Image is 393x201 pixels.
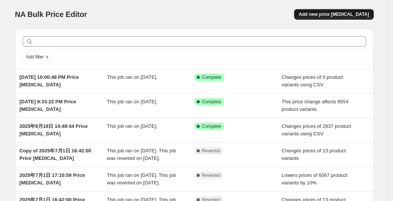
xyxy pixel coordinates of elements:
[202,172,220,178] span: Reverted
[20,172,85,186] span: 2025年7月1日 17:10:59 Price [MEDICAL_DATA]
[107,123,157,129] span: This job ran on [DATE].
[282,123,351,137] span: Changes prices of 2937 product variants using CSV
[26,54,44,60] span: Add filter
[107,148,176,161] span: This job ran on [DATE]. This job was reverted on [DATE].
[20,99,76,112] span: [DATE] 9:33:22 PM Price [MEDICAL_DATA]
[20,74,79,87] span: [DATE] 10:00:48 PM Price [MEDICAL_DATA]
[202,99,221,105] span: Complete
[282,172,347,186] span: Lowers prices of 6067 product variants by 10%
[20,123,88,137] span: 2025年8月18日 14:49:44 Price [MEDICAL_DATA]
[23,52,53,61] button: Add filter
[202,123,221,129] span: Complete
[107,99,157,104] span: This job ran on [DATE].
[15,10,87,18] span: NA Bulk Price Editor
[20,148,91,161] span: Copy of 2025年7月1日 16:42:00 Price [MEDICAL_DATA]
[282,99,348,112] span: This price change affects 6554 product variants.
[107,74,157,80] span: This job ran on [DATE].
[282,148,346,161] span: Changes prices of 13 product variants
[202,74,221,80] span: Complete
[107,172,176,186] span: This job ran on [DATE]. This job was reverted on [DATE].
[299,11,369,17] span: Add new price [MEDICAL_DATA]
[282,74,343,87] span: Changes prices of 0 product variants using CSV
[294,9,373,20] button: Add new price [MEDICAL_DATA]
[202,148,220,154] span: Reverted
